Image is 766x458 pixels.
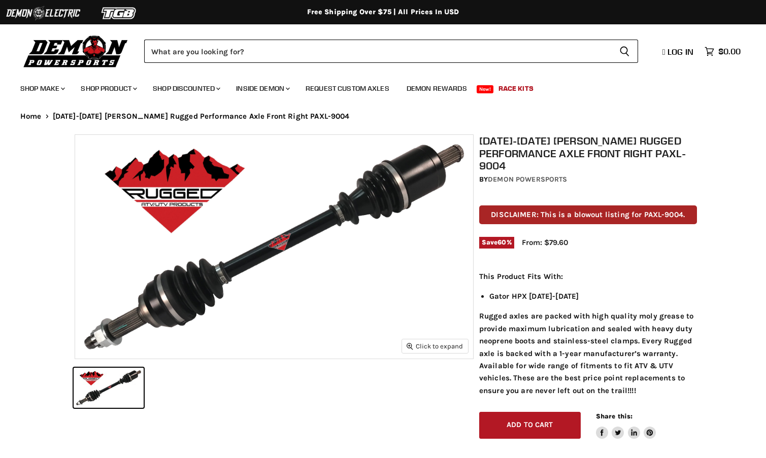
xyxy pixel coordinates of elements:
[144,40,638,63] form: Product
[53,112,350,121] span: [DATE]-[DATE] [PERSON_NAME] Rugged Performance Axle Front Right PAXL-9004
[5,4,81,23] img: Demon Electric Logo 2
[399,78,475,99] a: Demon Rewards
[402,339,468,353] button: Click to expand
[479,270,697,283] p: This Product Fits With:
[658,47,700,56] a: Log in
[13,78,71,99] a: Shop Make
[20,33,131,69] img: Demon Powersports
[13,74,738,99] ul: Main menu
[479,205,697,224] p: DISCLAIMER: This is a blowout listing for PAXL-9004.
[74,368,144,408] button: 2010-2013 John Deere Rugged Performance Axle Front Right PAXL-9004 thumbnail
[491,78,541,99] a: Race Kits
[596,412,632,420] span: Share this:
[479,174,697,185] div: by
[718,47,741,56] span: $0.00
[407,342,463,350] span: Click to expand
[479,270,697,397] div: Rugged axles are packed with high quality moly grease to provide maximum lubrication and sealed w...
[507,420,553,429] span: Add to cart
[668,47,693,57] span: Log in
[611,40,638,63] button: Search
[73,78,143,99] a: Shop Product
[81,4,157,23] img: TGB Logo 2
[479,412,581,439] button: Add to cart
[145,78,226,99] a: Shop Discounted
[522,238,568,247] span: From: $79.60
[75,135,473,359] img: 2010-2013 John Deere Rugged Performance Axle Front Right PAXL-9004
[144,40,611,63] input: Search
[596,412,656,439] aside: Share this:
[477,85,494,93] span: New!
[479,134,697,172] h1: [DATE]-[DATE] [PERSON_NAME] Rugged Performance Axle Front Right PAXL-9004
[479,237,514,248] span: Save %
[700,44,746,59] a: $0.00
[298,78,397,99] a: Request Custom Axles
[497,238,506,246] span: 60
[488,175,567,184] a: Demon Powersports
[228,78,296,99] a: Inside Demon
[489,290,697,302] li: Gator HPX [DATE]-[DATE]
[20,112,42,121] a: Home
